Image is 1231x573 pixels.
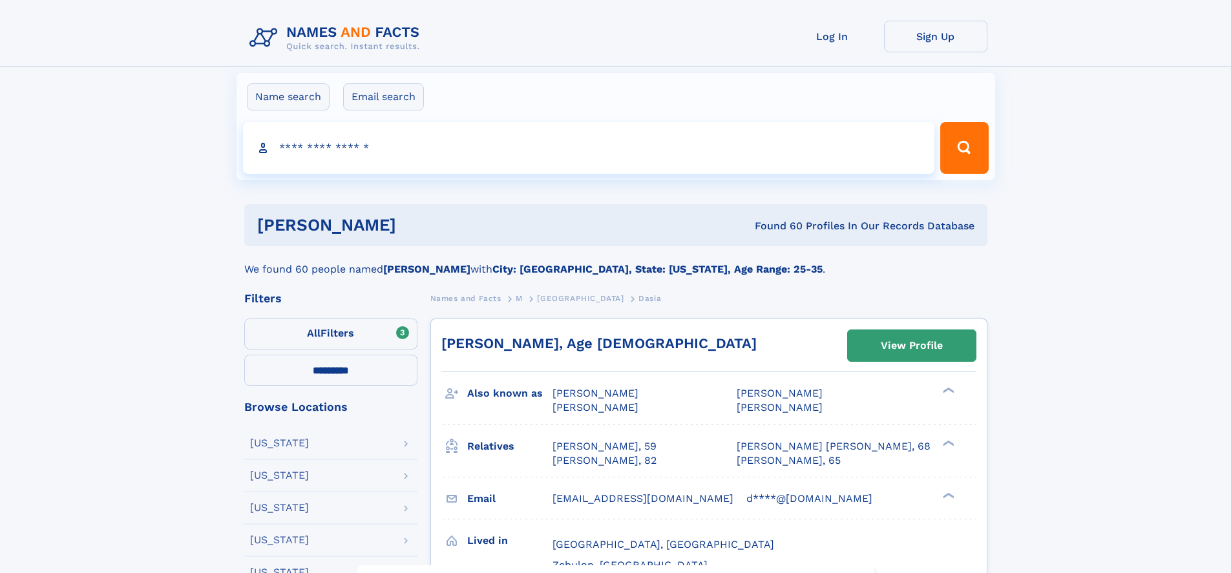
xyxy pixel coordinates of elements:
[884,21,987,52] a: Sign Up
[430,290,501,306] a: Names and Facts
[940,491,955,499] div: ❯
[940,439,955,447] div: ❯
[881,331,943,360] div: View Profile
[467,382,552,404] h3: Also known as
[441,335,757,351] a: [PERSON_NAME], Age [DEMOGRAPHIC_DATA]
[467,488,552,510] h3: Email
[247,83,330,110] label: Name search
[244,318,417,349] label: Filters
[383,263,470,275] b: [PERSON_NAME]
[492,263,823,275] b: City: [GEOGRAPHIC_DATA], State: [US_STATE], Age Range: 25-35
[516,294,523,303] span: M
[244,401,417,413] div: Browse Locations
[552,387,638,399] span: [PERSON_NAME]
[552,538,774,550] span: [GEOGRAPHIC_DATA], [GEOGRAPHIC_DATA]
[244,293,417,304] div: Filters
[737,401,823,413] span: [PERSON_NAME]
[737,387,823,399] span: [PERSON_NAME]
[343,83,424,110] label: Email search
[638,294,661,303] span: Dasia
[250,503,309,513] div: [US_STATE]
[552,453,657,468] a: [PERSON_NAME], 82
[257,217,576,233] h1: [PERSON_NAME]
[781,21,884,52] a: Log In
[537,290,624,306] a: [GEOGRAPHIC_DATA]
[940,122,988,174] button: Search Button
[737,453,841,468] a: [PERSON_NAME], 65
[940,386,955,395] div: ❯
[467,530,552,552] h3: Lived in
[244,21,430,56] img: Logo Names and Facts
[250,470,309,481] div: [US_STATE]
[552,401,638,413] span: [PERSON_NAME]
[243,122,935,174] input: search input
[552,439,657,453] a: [PERSON_NAME], 59
[516,290,523,306] a: M
[467,435,552,457] h3: Relatives
[737,439,931,453] a: [PERSON_NAME] [PERSON_NAME], 68
[244,246,987,277] div: We found 60 people named with .
[552,492,733,505] span: [EMAIL_ADDRESS][DOMAIN_NAME]
[575,219,974,233] div: Found 60 Profiles In Our Records Database
[537,294,624,303] span: [GEOGRAPHIC_DATA]
[307,327,321,339] span: All
[250,438,309,448] div: [US_STATE]
[848,330,976,361] a: View Profile
[552,559,708,571] span: Zebulon, [GEOGRAPHIC_DATA]
[250,535,309,545] div: [US_STATE]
